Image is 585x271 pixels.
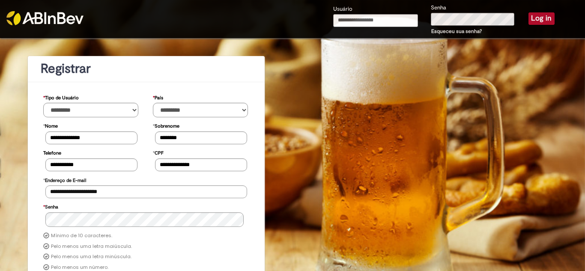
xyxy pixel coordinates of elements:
img: ABInbev-white.png [6,11,84,25]
label: País [153,91,163,103]
label: Sobrenome [153,119,179,131]
label: Usuário [333,5,352,13]
label: Telefone [43,146,61,158]
label: Tipo de Usuário [43,91,79,103]
label: Senha [431,4,446,12]
label: Pelo menos uma letra minúscula. [51,253,131,260]
label: Nome [43,119,58,131]
h1: Registrar [41,62,252,76]
label: CPF [153,146,164,158]
a: Esqueceu sua senha? [431,28,482,35]
label: Endereço de E-mail [43,173,86,186]
label: Pelo menos um número. [51,264,108,271]
label: Mínimo de 10 caracteres. [51,232,112,239]
label: Pelo menos uma letra maiúscula. [51,243,132,250]
label: Senha [43,200,58,212]
button: Log in [528,12,555,24]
